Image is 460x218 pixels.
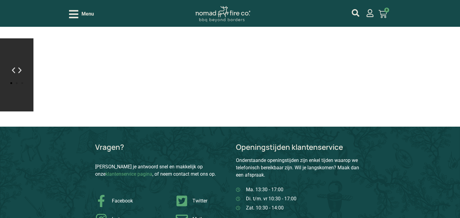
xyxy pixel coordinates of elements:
div: Volgende slide [16,66,24,74]
a: Grill Bill Twitter [176,195,221,207]
a: klantenservice pagina [105,171,152,177]
span: Ma. 13:30 - 17:00 [244,186,283,193]
span: 0 [384,8,389,12]
p: Vragen? [95,143,124,151]
span: Ga naar slide 2 [16,82,18,84]
div: Carrousel [10,66,24,84]
span: Facebook [110,197,133,205]
a: Grill Bill Facebook [95,195,170,207]
span: Zat. 10:30 - 14:00 [244,204,284,212]
div: Vorige slide [10,66,17,74]
span: Twitter [191,197,207,205]
a: mijn account [352,9,359,17]
img: Nomad Logo [195,6,250,22]
div: Open/Close Menu [69,9,94,19]
p: Onderstaande openingstijden zijn enkel tijden waarop we telefonisch bereikbaar zijn. Wil je langs... [236,157,365,179]
span: Ga naar slide 3 [21,82,23,84]
a: mijn account [366,9,374,17]
span: Ga naar slide 1 [10,82,12,84]
p: [PERSON_NAME] je antwoord snel en makkelijk op onze , of neem contact met ons op. [95,163,224,178]
a: 0 [371,6,394,22]
span: Menu [81,10,94,18]
p: Openingstijden klantenservice [236,143,365,151]
span: Di. t/m. vr 10:30 - 17:00 [244,195,296,202]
